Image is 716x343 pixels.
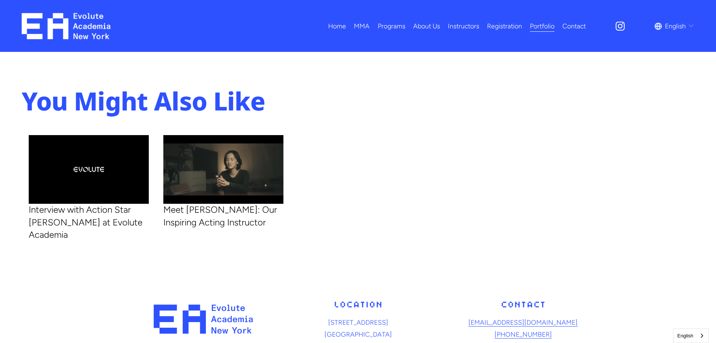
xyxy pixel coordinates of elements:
[562,19,586,32] a: Contact
[354,20,370,32] span: MMA
[22,13,111,39] img: EA
[328,19,346,32] a: Home
[29,135,149,204] img: Related Video Item Thumbnail
[413,19,440,32] a: About Us
[468,317,578,328] a: [EMAIL_ADDRESS][DOMAIN_NAME]
[354,19,370,32] a: folder dropdown
[448,19,479,32] a: Instructors
[487,19,522,32] a: Registration
[29,204,142,240] a: Interview with Action Star [PERSON_NAME] at Evolute Academia
[530,19,555,32] a: Portfolio
[277,317,439,340] p: [STREET_ADDRESS] [GEOGRAPHIC_DATA]
[22,85,695,116] h2: You Might Also Like
[378,20,405,32] span: Programs
[378,19,405,32] a: folder dropdown
[654,19,695,32] div: language picker
[494,328,552,340] a: [PHONE_NUMBER]
[163,204,277,228] a: Meet [PERSON_NAME]: Our Inspiring Acting Instructor
[163,135,284,204] img: Related Video Item Thumbnail
[665,20,686,32] span: English
[673,329,708,343] a: English
[673,328,709,343] aside: Language selected: English
[615,21,626,32] a: Instagram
